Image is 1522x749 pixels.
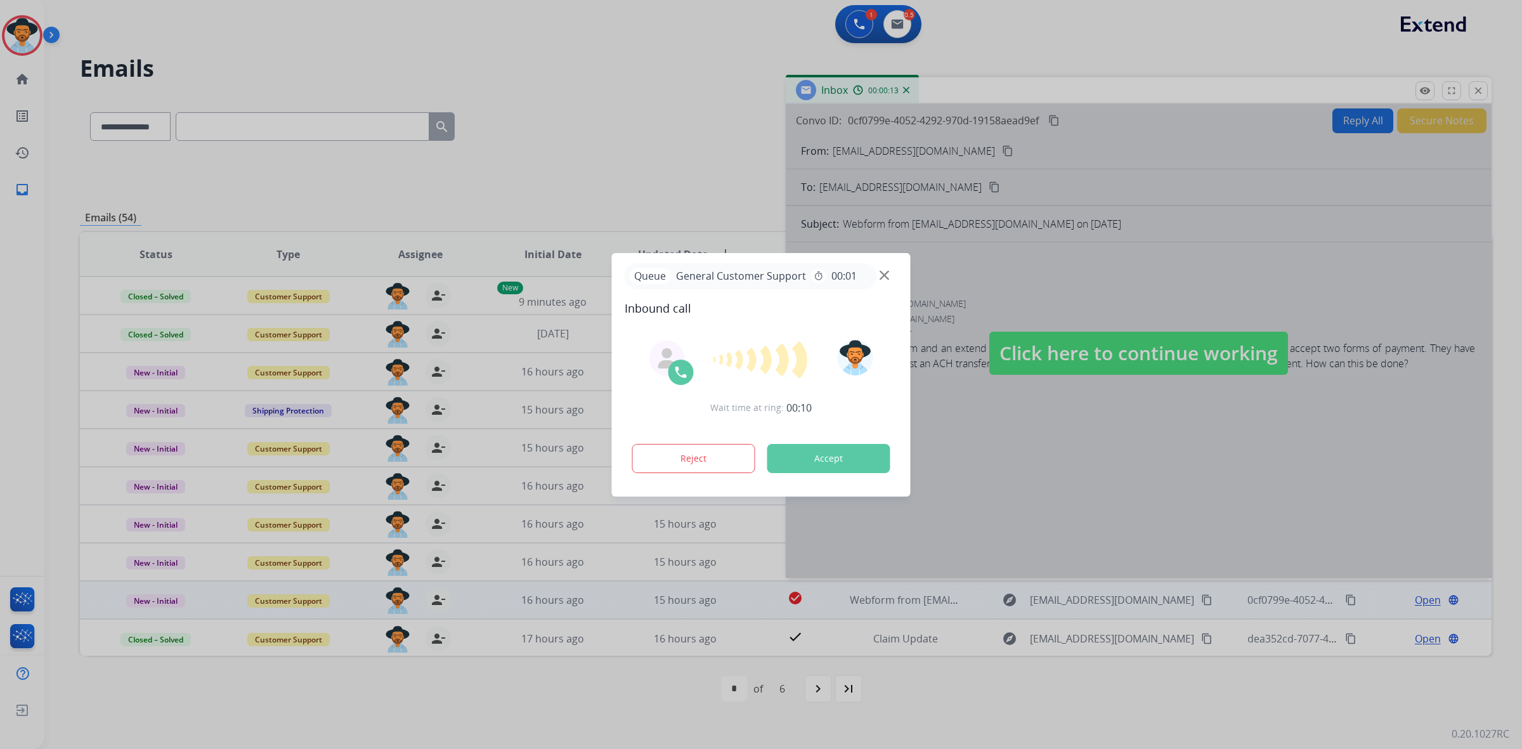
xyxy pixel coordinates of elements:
[632,444,755,473] button: Reject
[880,270,889,280] img: close-button
[786,400,812,415] span: 00:10
[671,268,811,283] span: General Customer Support
[831,268,857,283] span: 00:01
[625,299,898,317] span: Inbound call
[767,444,890,473] button: Accept
[837,340,873,375] img: avatar
[1452,726,1509,741] p: 0.20.1027RC
[710,401,784,414] span: Wait time at ring:
[657,348,677,368] img: agent-avatar
[673,365,689,380] img: call-icon
[814,271,824,281] mat-icon: timer
[630,268,671,284] p: Queue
